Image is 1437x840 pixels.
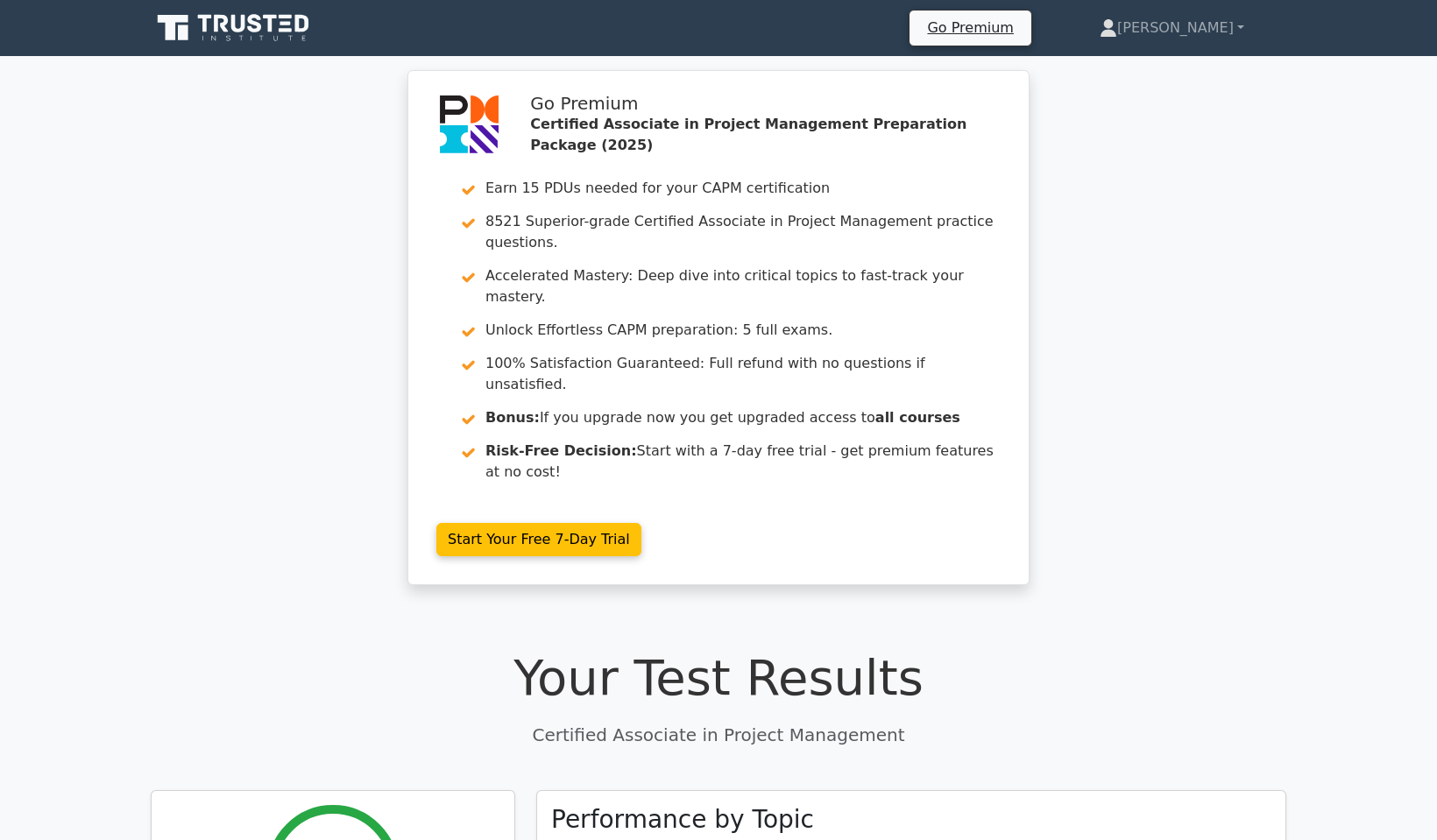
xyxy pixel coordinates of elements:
[1058,11,1286,46] a: [PERSON_NAME]
[151,648,1286,707] h1: Your Test Results
[151,722,1286,748] p: Certified Associate in Project Management
[917,16,1023,39] a: Go Premium
[551,805,814,835] h3: Performance by Topic
[436,523,641,556] a: Start Your Free 7-Day Trial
